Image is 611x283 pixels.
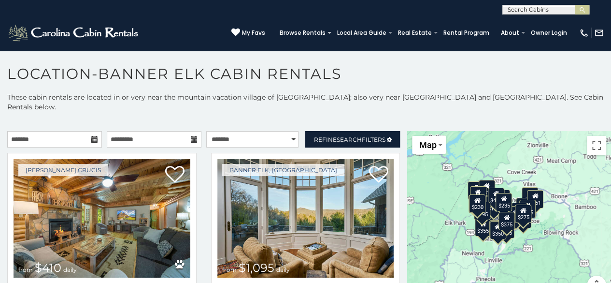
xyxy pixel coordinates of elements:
[516,198,533,216] div: $400
[412,136,446,154] button: Change map style
[475,218,491,237] div: $355
[474,201,490,220] div: $295
[470,186,486,205] div: $290
[337,136,362,143] span: Search
[419,140,436,150] span: Map
[393,26,437,40] a: Real Estate
[165,165,185,185] a: Add to favorites
[469,194,485,213] div: $305
[14,159,190,278] img: Mountainside Lodge
[276,266,290,273] span: daily
[7,23,141,43] img: White-1-2.png
[490,221,506,239] div: $350
[508,206,524,224] div: $330
[496,193,512,211] div: $235
[498,212,515,230] div: $375
[526,26,572,40] a: Owner Login
[314,136,385,143] span: Refine Filters
[305,131,400,148] a: RefineSearchFilters
[217,159,394,278] img: Morning Star
[522,187,538,206] div: $410
[63,266,77,273] span: daily
[217,159,394,278] a: Morning Star from $1,095 daily
[468,181,484,200] div: $720
[332,26,391,40] a: Local Area Guide
[498,220,514,238] div: $345
[222,164,344,176] a: Banner Elk, [GEOGRAPHIC_DATA]
[485,196,502,214] div: $170
[239,261,274,275] span: $1,095
[35,261,61,275] span: $410
[527,190,543,209] div: $451
[14,159,190,278] a: Mountainside Lodge from $410 daily
[515,210,531,228] div: $265
[369,165,388,185] a: Add to favorites
[512,202,528,221] div: $400
[231,28,265,38] a: My Favs
[496,26,524,40] a: About
[479,180,495,198] div: $310
[587,136,606,155] button: Toggle fullscreen view
[519,199,536,218] div: $485
[222,266,237,273] span: from
[469,194,486,212] div: $230
[515,204,531,223] div: $275
[18,266,33,273] span: from
[488,187,504,206] div: $430
[594,28,604,38] img: mail-regular-white.png
[242,29,265,37] span: My Favs
[275,26,330,40] a: Browse Rentals
[18,164,108,176] a: [PERSON_NAME] Crucis
[439,26,494,40] a: Rental Program
[579,28,589,38] img: phone-regular-white.png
